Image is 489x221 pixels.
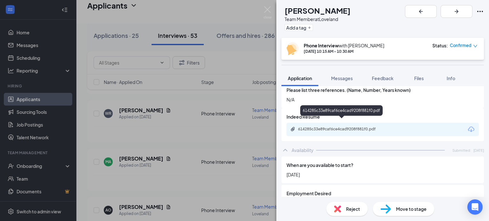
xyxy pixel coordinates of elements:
[473,44,478,48] span: down
[285,16,351,22] div: Team Member at Loveland
[287,86,411,93] span: Please list three references. (Name, Number, Years known)
[441,5,472,18] button: ArrowRight
[304,49,384,54] div: [DATE] 10:15 AM - 10:30 AM
[298,127,387,132] div: 614285c33e89caf6ce4cad9208f881f0.pdf
[287,96,479,103] span: N/A
[285,5,351,16] h1: [PERSON_NAME]
[331,75,353,81] span: Messages
[396,205,427,212] span: Move to stage
[476,8,484,15] svg: Ellipses
[452,148,471,153] span: Submitted:
[432,42,448,49] div: Status :
[405,5,437,18] button: ArrowLeftNew
[467,126,475,133] svg: Download
[447,75,455,81] span: Info
[287,171,479,178] span: [DATE]
[290,127,295,132] svg: Paperclip
[417,8,425,15] svg: ArrowLeftNew
[287,113,320,120] span: Indeed Resume
[304,43,339,48] b: Phone Interview
[346,205,360,212] span: Reject
[467,199,483,215] div: Open Intercom Messenger
[290,127,393,133] a: Paperclip614285c33e89caf6ce4cad9208f881f0.pdf
[287,190,331,197] span: Employment Desired
[453,8,460,15] svg: ArrowRight
[414,75,424,81] span: Files
[288,75,312,81] span: Application
[450,42,471,49] span: Confirmed
[308,26,311,30] svg: Plus
[304,42,384,49] div: with [PERSON_NAME]
[281,146,289,154] svg: ChevronUp
[285,24,313,31] button: PlusAdd a tag
[372,75,393,81] span: Feedback
[300,105,383,116] div: 614285c33e89caf6ce4cad9208f881f0.pdf
[473,148,484,153] span: [DATE]
[287,162,353,169] span: When are you available to start?
[292,147,314,153] div: Availability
